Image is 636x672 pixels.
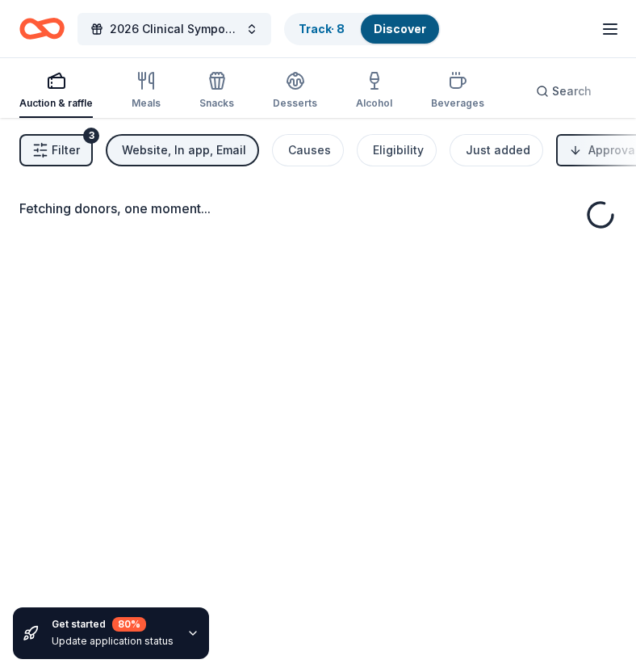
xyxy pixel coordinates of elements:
[77,13,271,45] button: 2026 Clinical Symposium
[199,65,234,118] button: Snacks
[52,141,80,160] span: Filter
[110,19,239,39] span: 2026 Clinical Symposium
[19,10,65,48] a: Home
[19,134,93,166] button: Filter3
[52,617,174,632] div: Get started
[373,141,424,160] div: Eligibility
[273,97,317,110] div: Desserts
[466,141,530,160] div: Just added
[450,134,543,166] button: Just added
[199,97,234,110] div: Snacks
[374,22,426,36] a: Discover
[356,65,392,118] button: Alcohol
[273,65,317,118] button: Desserts
[19,65,93,118] button: Auction & raffle
[19,199,617,218] div: Fetching donors, one moment...
[52,635,174,648] div: Update application status
[83,128,99,144] div: 3
[431,97,484,110] div: Beverages
[284,13,441,45] button: Track· 8Discover
[288,141,331,160] div: Causes
[112,617,146,632] div: 80 %
[132,65,161,118] button: Meals
[106,134,259,166] button: Website, In app, Email
[299,22,345,36] a: Track· 8
[356,97,392,110] div: Alcohol
[272,134,344,166] button: Causes
[552,82,592,101] span: Search
[523,75,605,107] button: Search
[357,134,437,166] button: Eligibility
[19,97,93,110] div: Auction & raffle
[431,65,484,118] button: Beverages
[132,97,161,110] div: Meals
[122,141,246,160] div: Website, In app, Email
